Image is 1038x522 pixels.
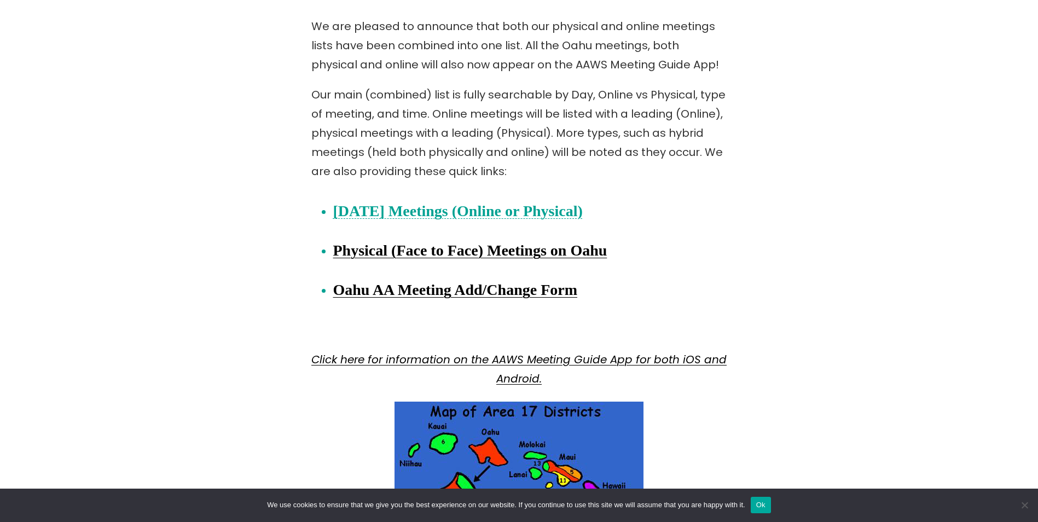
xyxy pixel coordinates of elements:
span: No [1019,500,1030,511]
a: [DATE] Meetings (Online or Physical) [333,202,583,219]
a: Oahu AA Meeting Add/Change Form [333,281,577,298]
a: Physical (Face to Face) Meetings on Oahu [333,242,607,259]
button: Ok [751,497,771,513]
a: Click here for information on the AAWS Meeting Guide App for both iOS and Android. [311,352,727,386]
span: We use cookies to ensure that we give you the best experience on our website. If you continue to ... [267,500,745,511]
p: We are pleased to announce that both our physical and online meetings lists have been combined in... [311,17,727,74]
p: Our main (combined) list is fully searchable by Day, Online vs Physical, type of meeting, and tim... [311,85,727,181]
